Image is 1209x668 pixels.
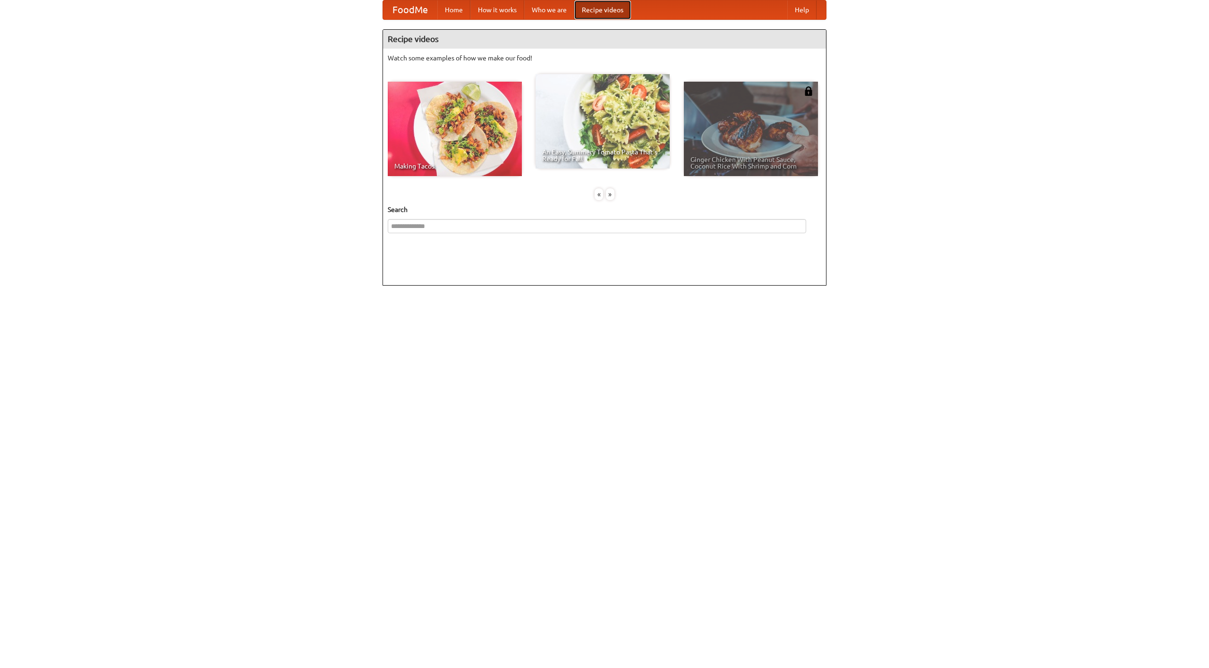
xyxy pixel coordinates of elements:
img: 483408.png [804,86,813,96]
a: Making Tacos [388,82,522,176]
a: An Easy, Summery Tomato Pasta That's Ready for Fall [536,74,670,169]
span: An Easy, Summery Tomato Pasta That's Ready for Fall [542,149,663,162]
a: Help [787,0,817,19]
a: FoodMe [383,0,437,19]
h5: Search [388,205,821,214]
a: How it works [470,0,524,19]
p: Watch some examples of how we make our food! [388,53,821,63]
h4: Recipe videos [383,30,826,49]
a: Home [437,0,470,19]
div: « [595,188,603,200]
div: » [606,188,614,200]
span: Making Tacos [394,163,515,169]
a: Recipe videos [574,0,631,19]
a: Who we are [524,0,574,19]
